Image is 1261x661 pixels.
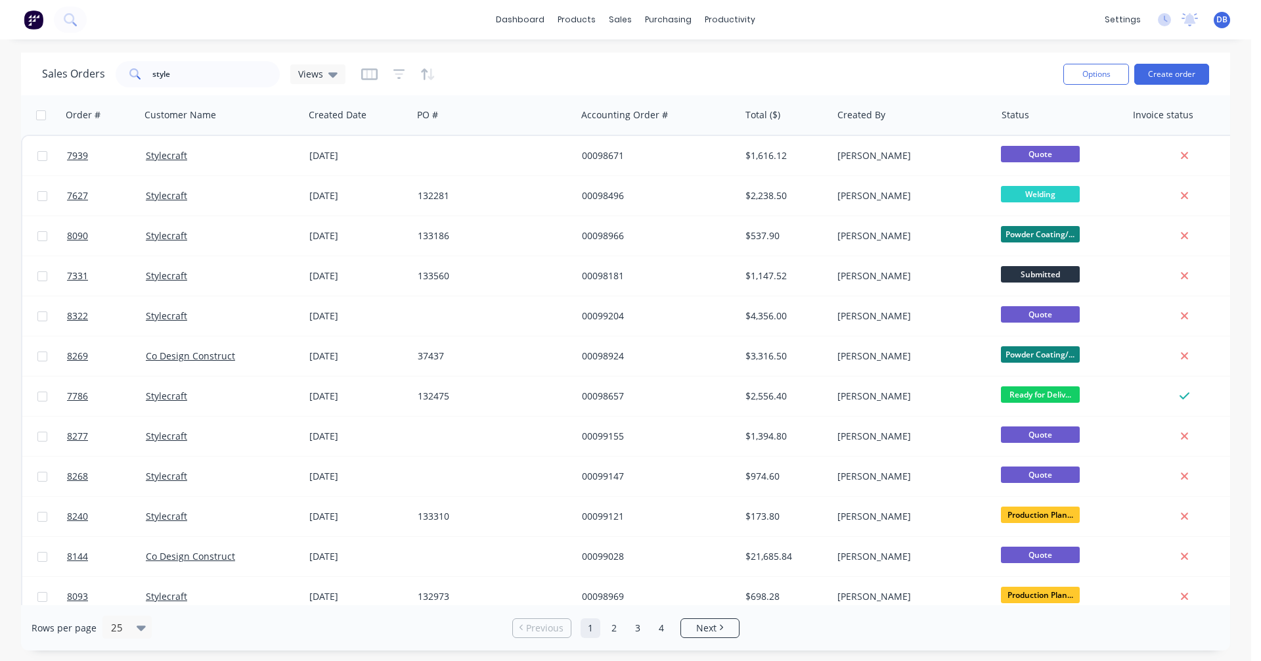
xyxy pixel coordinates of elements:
span: 8322 [67,309,88,323]
div: [PERSON_NAME] [837,510,983,523]
div: [PERSON_NAME] [837,229,983,242]
div: 133560 [418,269,564,283]
div: [PERSON_NAME] [837,269,983,283]
span: DB [1216,14,1228,26]
div: $537.90 [745,229,822,242]
div: $974.60 [745,470,822,483]
span: Quote [1001,306,1080,323]
div: PO # [417,108,438,122]
div: Accounting Order # [581,108,668,122]
div: Order # [66,108,100,122]
div: [PERSON_NAME] [837,550,983,563]
span: Views [298,67,323,81]
div: Created Date [309,108,366,122]
span: Previous [526,622,564,635]
div: [PERSON_NAME] [837,590,983,603]
div: $698.28 [745,590,822,603]
div: sales [602,10,638,30]
div: [DATE] [309,149,407,162]
div: 132475 [418,390,564,403]
a: Page 4 [652,618,671,638]
div: 00098657 [582,390,728,403]
span: Quote [1001,146,1080,162]
a: 7939 [67,136,146,175]
div: $21,685.84 [745,550,822,563]
div: [PERSON_NAME] [837,350,983,363]
div: 133310 [418,510,564,523]
div: Customer Name [144,108,216,122]
div: [DATE] [309,269,407,283]
a: Stylecraft [146,430,187,442]
div: [PERSON_NAME] [837,390,983,403]
span: Quote [1001,426,1080,443]
div: 133186 [418,229,564,242]
div: [PERSON_NAME] [837,309,983,323]
div: $1,616.12 [745,149,822,162]
a: Stylecraft [146,269,187,282]
div: [PERSON_NAME] [837,470,983,483]
a: 7331 [67,256,146,296]
div: [DATE] [309,550,407,563]
div: 00099121 [582,510,728,523]
button: Create order [1134,64,1209,85]
div: [PERSON_NAME] [837,189,983,202]
div: $173.80 [745,510,822,523]
div: [DATE] [309,430,407,443]
a: Co Design Construct [146,350,235,362]
div: purchasing [638,10,698,30]
a: 8268 [67,457,146,496]
div: Status [1002,108,1029,122]
span: Production Plan... [1001,507,1080,523]
span: 8144 [67,550,88,563]
ul: Pagination [507,618,745,638]
div: [DATE] [309,309,407,323]
span: 7627 [67,189,88,202]
a: 8090 [67,216,146,256]
div: 00099204 [582,309,728,323]
span: 7331 [67,269,88,283]
div: [DATE] [309,189,407,202]
a: Stylecraft [146,510,187,522]
div: 00099147 [582,470,728,483]
a: Stylecraft [146,189,187,202]
div: $2,556.40 [745,390,822,403]
div: [DATE] [309,350,407,363]
div: [DATE] [309,229,407,242]
div: 00098181 [582,269,728,283]
span: Powder Coating/... [1001,346,1080,363]
span: 8093 [67,590,88,603]
div: [DATE] [309,510,407,523]
div: [PERSON_NAME] [837,149,983,162]
div: 00098671 [582,149,728,162]
div: [DATE] [309,590,407,603]
a: Stylecraft [146,590,187,603]
a: Stylecraft [146,229,187,242]
span: 7939 [67,149,88,162]
a: 7786 [67,376,146,416]
div: products [551,10,602,30]
a: Stylecraft [146,390,187,402]
a: Stylecraft [146,470,187,482]
a: Previous page [513,622,571,635]
span: 8268 [67,470,88,483]
span: Submitted [1001,266,1080,283]
span: 8240 [67,510,88,523]
div: Invoice status [1133,108,1193,122]
div: 00098969 [582,590,728,603]
div: [DATE] [309,390,407,403]
div: $1,147.52 [745,269,822,283]
h1: Sales Orders [42,68,105,80]
span: Production Plan... [1001,587,1080,603]
div: $1,394.80 [745,430,822,443]
div: 132281 [418,189,564,202]
div: 00099028 [582,550,728,563]
div: 132973 [418,590,564,603]
a: 8144 [67,537,146,576]
span: Welding [1001,186,1080,202]
span: Next [696,622,717,635]
button: Options [1063,64,1129,85]
div: 00098924 [582,350,728,363]
div: 00098496 [582,189,728,202]
span: 8277 [67,430,88,443]
a: 7627 [67,176,146,216]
